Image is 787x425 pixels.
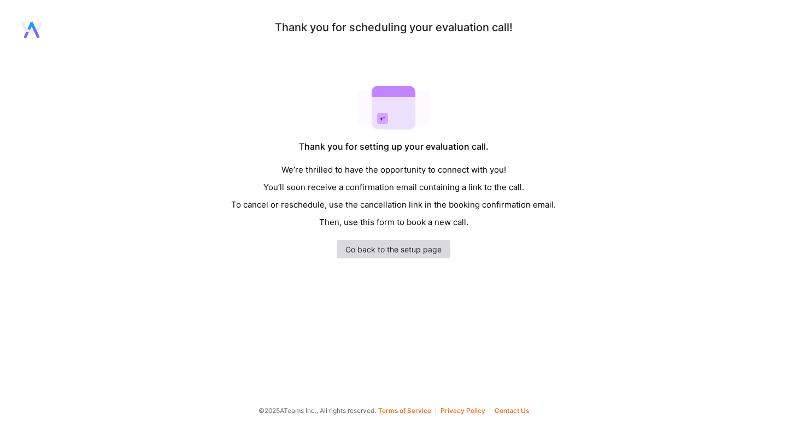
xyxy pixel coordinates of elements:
[378,407,436,414] button: Terms of Service
[231,161,556,231] div: We’re thrilled to have the opportunity to connect with you! You’ll soon receive a confirmation em...
[495,407,529,414] button: Contact Us
[299,141,489,152] div: Thank you for setting up your evaluation call.
[441,407,490,414] button: Privacy Policy
[337,240,450,258] a: Go back to the setup page
[275,22,513,33] div: Thank you for scheduling your evaluation call!
[259,405,376,416] span: © 2025 ATeams Inc., All rights reserved.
